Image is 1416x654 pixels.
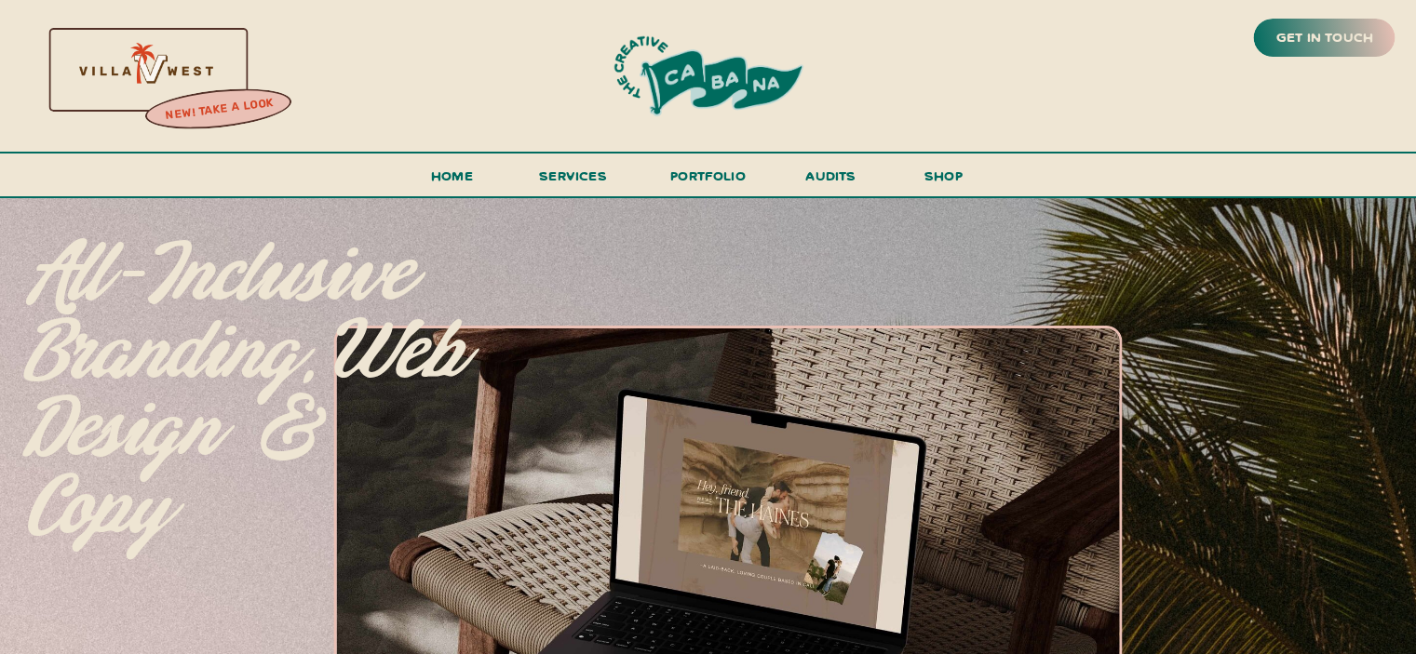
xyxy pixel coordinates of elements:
[26,237,471,501] p: All-inclusive branding, web design & copy
[424,164,481,198] a: Home
[803,164,859,196] a: audits
[142,91,295,128] a: new! take a look
[899,164,989,196] a: shop
[665,164,752,198] a: portfolio
[534,164,613,198] a: services
[539,167,607,184] span: services
[1273,25,1377,51] a: get in touch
